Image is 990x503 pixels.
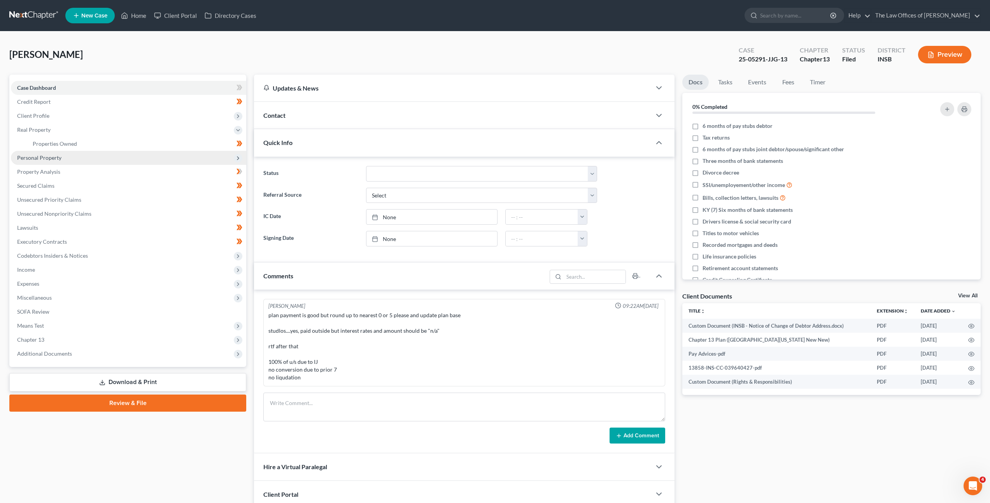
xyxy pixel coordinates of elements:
span: Contact [263,112,286,119]
td: PDF [871,319,915,333]
span: Divorce decree [703,169,739,176]
button: Preview [918,46,971,63]
iframe: Intercom live chat [964,477,982,495]
strong: 0% Completed [692,103,727,110]
a: Events [742,75,773,90]
a: Help [845,9,871,23]
a: Home [117,9,150,23]
span: Bills, collection letters, lawsuits [703,194,778,202]
span: Tax returns [703,134,730,141]
label: Status [259,166,362,182]
span: Titles to motor vehicles [703,229,759,237]
a: Timer [804,75,832,90]
span: Three months of bank statements [703,157,783,165]
td: [DATE] [915,319,962,333]
span: SSI/unemployement/other income [703,181,785,189]
span: New Case [81,13,107,19]
a: View All [958,293,978,299]
span: Means Test [17,322,44,329]
span: 6 months of pay stubs joint debtor/spouse/significant other [703,145,844,153]
div: Case [739,46,787,55]
td: [DATE] [915,333,962,347]
td: [DATE] [915,375,962,389]
a: Directory Cases [201,9,260,23]
span: Personal Property [17,154,61,161]
a: Credit Report [11,95,246,109]
div: [PERSON_NAME] [268,302,305,310]
span: [PERSON_NAME] [9,49,83,60]
span: Client Portal [263,491,298,498]
td: 13858-INS-CC-039640427-pdf [682,361,871,375]
div: Status [842,46,865,55]
span: Income [17,266,35,273]
span: Hire a Virtual Paralegal [263,463,327,470]
span: Codebtors Insiders & Notices [17,252,88,259]
span: Property Analysis [17,168,60,175]
div: Filed [842,55,865,64]
div: Client Documents [682,292,732,300]
a: Property Analysis [11,165,246,179]
span: Miscellaneous [17,294,52,301]
a: Client Portal [150,9,201,23]
div: Chapter [800,55,830,64]
span: KY (7) Six months of bank statements [703,206,793,214]
a: Lawsuits [11,221,246,235]
div: 25-05291-JJG-13 [739,55,787,64]
label: Signing Date [259,231,362,246]
span: Comments [263,272,293,279]
span: Life insurance policies [703,253,756,260]
a: Case Dashboard [11,81,246,95]
input: -- : -- [506,231,578,246]
i: expand_more [951,309,956,314]
span: Lawsuits [17,224,38,231]
div: District [878,46,906,55]
td: Chapter 13 Plan ([GEOGRAPHIC_DATA][US_STATE] New New) [682,333,871,347]
a: Download & Print [9,373,246,391]
span: Case Dashboard [17,84,56,91]
a: Tasks [712,75,739,90]
td: Custom Document (INSB - Notice of Change of Debtor Address.docx) [682,319,871,333]
td: Pay Advices-pdf [682,347,871,361]
a: SOFA Review [11,305,246,319]
td: PDF [871,361,915,375]
span: 13 [823,55,830,63]
a: Executory Contracts [11,235,246,249]
span: Secured Claims [17,182,54,189]
i: unfold_more [701,309,705,314]
div: Updates & News [263,84,642,92]
span: Drivers license & social security card [703,218,791,225]
td: PDF [871,333,915,347]
td: [DATE] [915,361,962,375]
a: Review & File [9,395,246,412]
input: Search by name... [760,8,831,23]
span: Credit Report [17,98,51,105]
span: Real Property [17,126,51,133]
td: [DATE] [915,347,962,361]
span: 09:22AM[DATE] [623,302,659,310]
a: Date Added expand_more [921,308,956,314]
span: Unsecured Priority Claims [17,196,81,203]
span: Properties Owned [33,140,77,147]
span: Retirement account statements [703,264,778,272]
span: Client Profile [17,112,49,119]
div: Chapter [800,46,830,55]
span: Expenses [17,280,39,287]
input: Search... [564,270,626,283]
label: IC Date [259,209,362,225]
a: Extensionunfold_more [877,308,908,314]
a: Properties Owned [26,137,246,151]
a: Docs [682,75,709,90]
i: unfold_more [904,309,908,314]
span: Executory Contracts [17,238,67,245]
a: None [366,210,497,224]
a: Secured Claims [11,179,246,193]
span: Quick Info [263,139,293,146]
label: Referral Source [259,188,362,203]
span: SOFA Review [17,308,49,315]
span: 6 months of pay stubs debtor [703,122,773,130]
span: Unsecured Nonpriority Claims [17,210,91,217]
td: Custom Document (Rights & Responsibilities) [682,375,871,389]
a: The Law Offices of [PERSON_NAME] [871,9,980,23]
a: Titleunfold_more [689,308,705,314]
input: -- : -- [506,210,578,224]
